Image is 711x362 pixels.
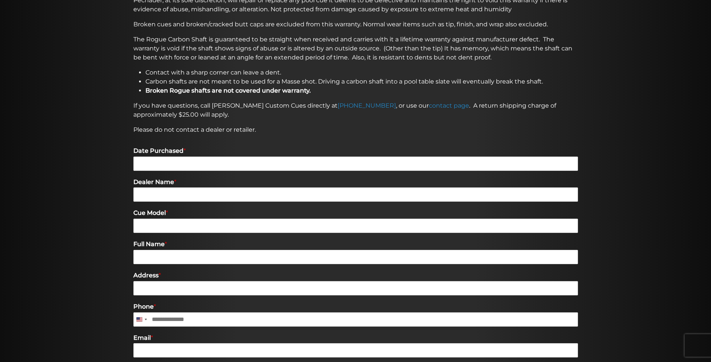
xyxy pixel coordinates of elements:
[133,35,578,62] p: The Rogue Carbon Shaft is guaranteed to be straight when received and carries with it a lifetime ...
[133,178,578,186] label: Dealer Name
[133,334,578,342] label: Email
[429,102,469,109] a: contact page
[338,102,396,109] a: [PHONE_NUMBER]
[145,87,311,94] strong: Broken Rogue shafts are not covered under warranty.
[133,240,578,248] label: Full Name
[145,77,578,86] li: Carbon shafts are not meant to be used for a Masse shot. Driving a carbon shaft into a pool table...
[133,312,578,327] input: Phone
[133,20,578,29] p: Broken cues and broken/cracked butt caps are excluded from this warranty. Normal wear items such ...
[133,125,578,134] p: Please do not contact a dealer or retailer.
[133,312,149,327] button: Selected country
[133,272,578,280] label: Address
[133,147,578,155] label: Date Purchased
[145,68,578,77] li: Contact with a sharp corner can leave a dent.
[133,101,578,119] p: If you have questions, call [PERSON_NAME] Custom Cues directly at , or use our . A return shippin...
[133,303,578,311] label: Phone
[133,209,578,217] label: Cue Model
